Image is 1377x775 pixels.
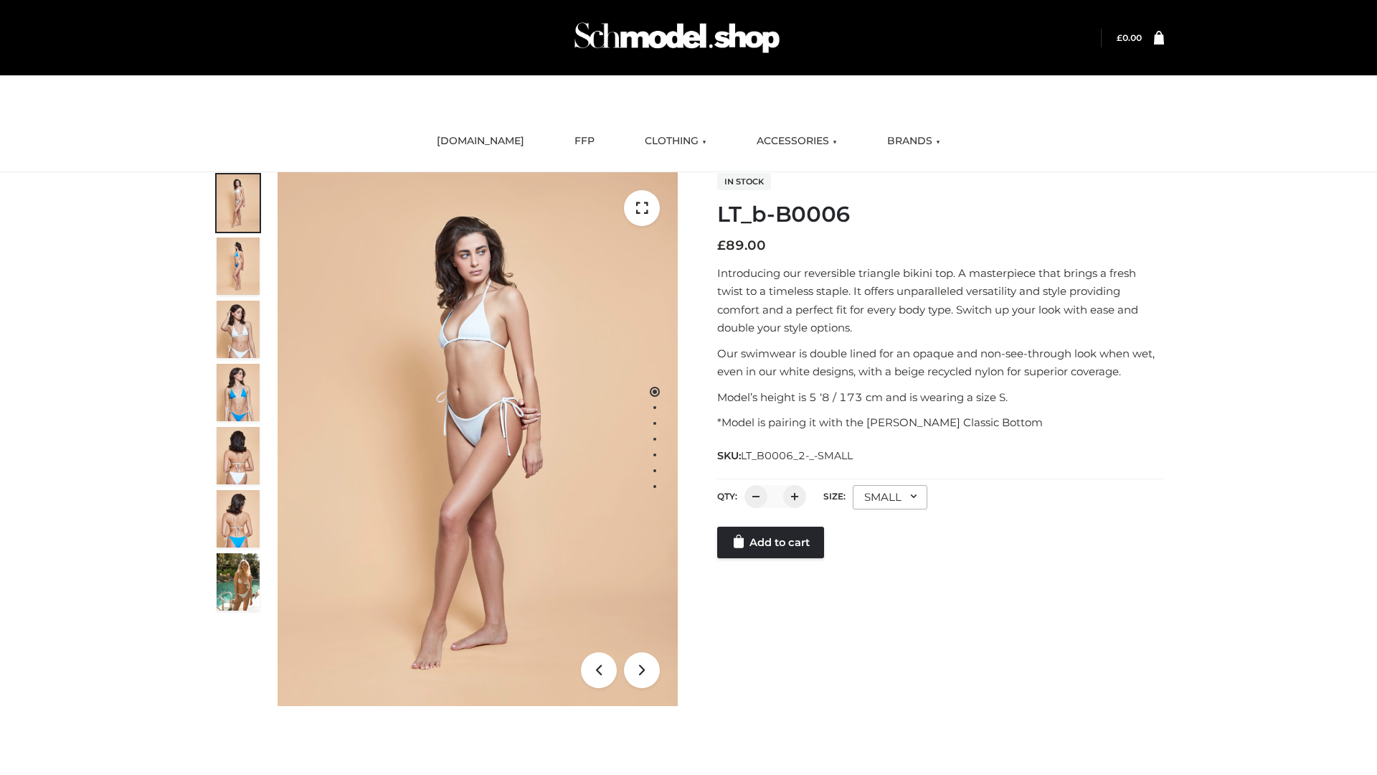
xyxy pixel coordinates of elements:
img: ArielClassicBikiniTop_CloudNine_AzureSky_OW114ECO_1 [278,172,678,706]
label: Size: [823,491,846,502]
a: ACCESSORIES [746,126,848,157]
span: SKU: [717,447,854,464]
label: QTY: [717,491,737,502]
a: BRANDS [876,126,951,157]
span: £ [1117,32,1122,43]
h1: LT_b-B0006 [717,202,1164,227]
bdi: 0.00 [1117,32,1142,43]
span: In stock [717,173,771,190]
img: ArielClassicBikiniTop_CloudNine_AzureSky_OW114ECO_1-scaled.jpg [217,174,260,232]
img: ArielClassicBikiniTop_CloudNine_AzureSky_OW114ECO_3-scaled.jpg [217,301,260,358]
a: £0.00 [1117,32,1142,43]
p: Introducing our reversible triangle bikini top. A masterpiece that brings a fresh twist to a time... [717,264,1164,337]
img: ArielClassicBikiniTop_CloudNine_AzureSky_OW114ECO_7-scaled.jpg [217,427,260,484]
img: ArielClassicBikiniTop_CloudNine_AzureSky_OW114ECO_2-scaled.jpg [217,238,260,295]
p: *Model is pairing it with the [PERSON_NAME] Classic Bottom [717,413,1164,432]
a: CLOTHING [634,126,717,157]
img: Arieltop_CloudNine_AzureSky2.jpg [217,553,260,611]
img: ArielClassicBikiniTop_CloudNine_AzureSky_OW114ECO_8-scaled.jpg [217,490,260,548]
img: ArielClassicBikiniTop_CloudNine_AzureSky_OW114ECO_4-scaled.jpg [217,364,260,421]
span: £ [717,238,726,253]
a: FFP [564,126,605,157]
a: Add to cart [717,527,824,558]
p: Our swimwear is double lined for an opaque and non-see-through look when wet, even in our white d... [717,344,1164,381]
bdi: 89.00 [717,238,766,253]
p: Model’s height is 5 ‘8 / 173 cm and is wearing a size S. [717,388,1164,407]
span: LT_B0006_2-_-SMALL [741,449,853,462]
div: SMALL [853,485,927,509]
a: [DOMAIN_NAME] [426,126,535,157]
img: Schmodel Admin 964 [569,9,785,66]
